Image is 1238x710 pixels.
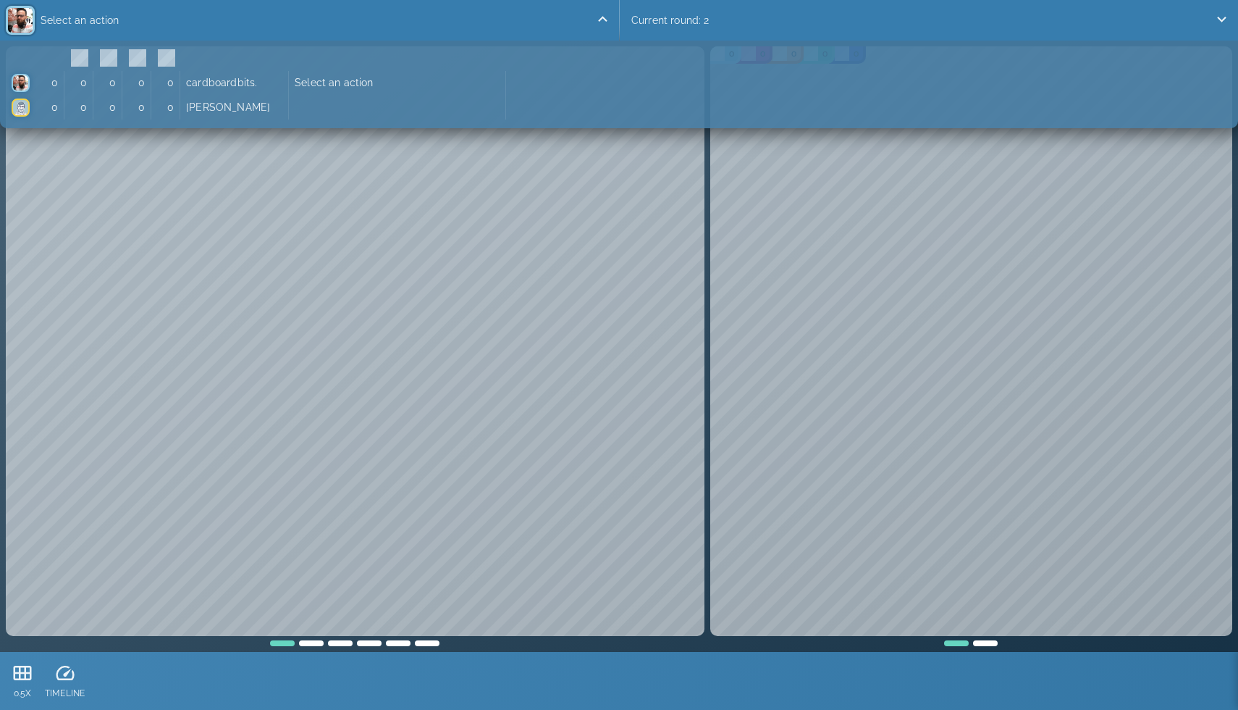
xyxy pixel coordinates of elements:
[157,71,174,96] p: 0
[295,71,500,96] p: Select an action
[157,96,174,120] p: 0
[13,75,29,91] img: 6e4765a2aa07ad520ea21299820a100d.png
[45,687,85,700] p: TIMELINE
[35,6,596,35] p: Select an action
[99,71,116,96] p: 0
[8,8,33,33] img: 6e4765a2aa07ad520ea21299820a100d.png
[70,96,87,120] p: 0
[41,96,58,120] p: 0
[12,687,33,700] p: 0.5X
[128,71,145,96] p: 0
[70,71,87,96] p: 0
[186,71,282,96] p: cardboardbits.
[13,100,29,116] img: 27fe5f41d76690b9e274fd96f4d02f98.png
[186,96,282,120] p: [PERSON_NAME]
[99,96,116,120] p: 0
[128,96,145,120] p: 0
[41,71,58,96] p: 0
